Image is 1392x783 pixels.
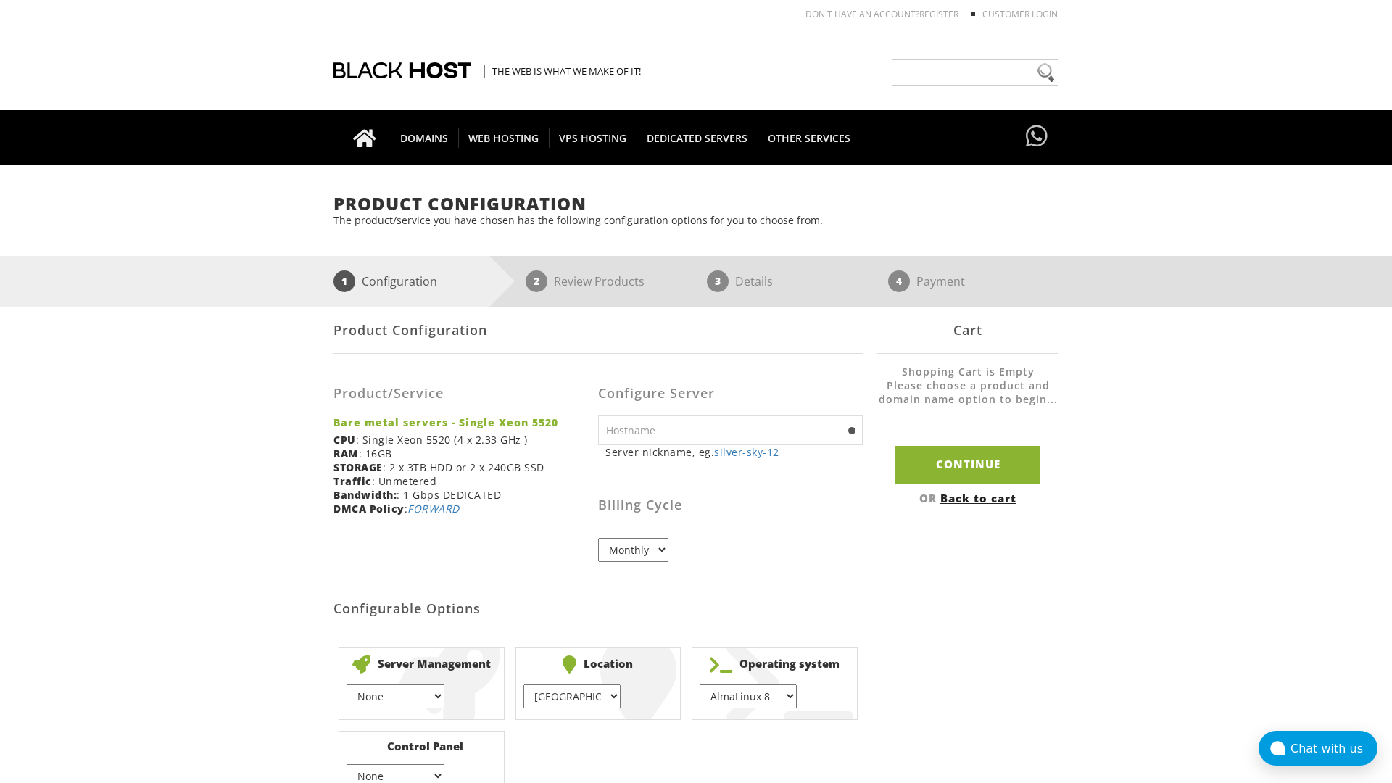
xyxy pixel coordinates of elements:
a: Customer Login [982,8,1058,20]
h3: Configure Server [598,386,863,401]
span: 4 [888,270,910,292]
div: OR [877,491,1058,505]
a: Back to cart [940,491,1016,505]
strong: Bare metal servers - Single Xeon 5520 [333,415,587,429]
b: Bandwidth: [333,488,397,502]
h3: Product/Service [333,386,587,401]
a: Have questions? [1022,110,1051,164]
b: Server Management [347,655,497,674]
b: Location [523,655,674,674]
a: VPS HOSTING [549,110,637,165]
select: } } } [347,684,444,708]
p: Configuration [362,270,437,292]
a: silver-sky-12 [714,445,779,459]
p: The product/service you have chosen has the following configuration options for you to choose from. [333,213,1058,227]
a: DEDICATED SERVERS [637,110,758,165]
small: Server nickname, eg. [605,445,863,459]
a: Go to homepage [339,110,391,165]
span: OTHER SERVICES [758,128,861,148]
a: OTHER SERVICES [758,110,861,165]
span: DEDICATED SERVERS [637,128,758,148]
b: STORAGE [333,460,383,474]
i: All abuse reports are forwarded [407,502,460,515]
span: 3 [707,270,729,292]
span: VPS HOSTING [549,128,637,148]
div: : Single Xeon 5520 (4 x 2.33 GHz ) : 16GB : 2 x 3TB HDD or 2 x 240GB SSD : Unmetered : 1 Gbps DED... [333,365,598,526]
a: WEB HOSTING [458,110,550,165]
h2: Configurable Options [333,587,863,631]
span: 1 [333,270,355,292]
button: Chat with us [1259,731,1377,766]
p: Payment [916,270,965,292]
li: Don't have an account? [784,8,958,20]
a: REGISTER [919,8,958,20]
div: Product Configuration [333,307,863,354]
li: Shopping Cart is Empty Please choose a product and domain name option to begin... [877,365,1058,420]
b: Control Panel [347,739,497,753]
b: Operating system [700,655,850,674]
input: Need help? [892,59,1058,86]
div: Cart [877,307,1058,354]
b: Traffic [333,474,372,488]
span: DOMAINS [390,128,459,148]
h3: Billing Cycle [598,498,863,513]
select: } } } } } } } } } } } } } } } } } } } } } [700,684,797,708]
input: Continue [895,446,1040,483]
select: } } } } } [523,684,621,708]
span: WEB HOSTING [458,128,550,148]
input: Hostname [598,415,863,445]
a: DOMAINS [390,110,459,165]
b: CPU [333,433,356,447]
span: The Web is what we make of it! [484,65,641,78]
p: Details [735,270,773,292]
span: 2 [526,270,547,292]
p: Review Products [554,270,645,292]
h1: Product Configuration [333,194,1058,213]
b: RAM [333,447,359,460]
a: FORWARD [407,502,460,515]
b: DMCA Policy [333,502,405,515]
div: Chat with us [1290,742,1377,755]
